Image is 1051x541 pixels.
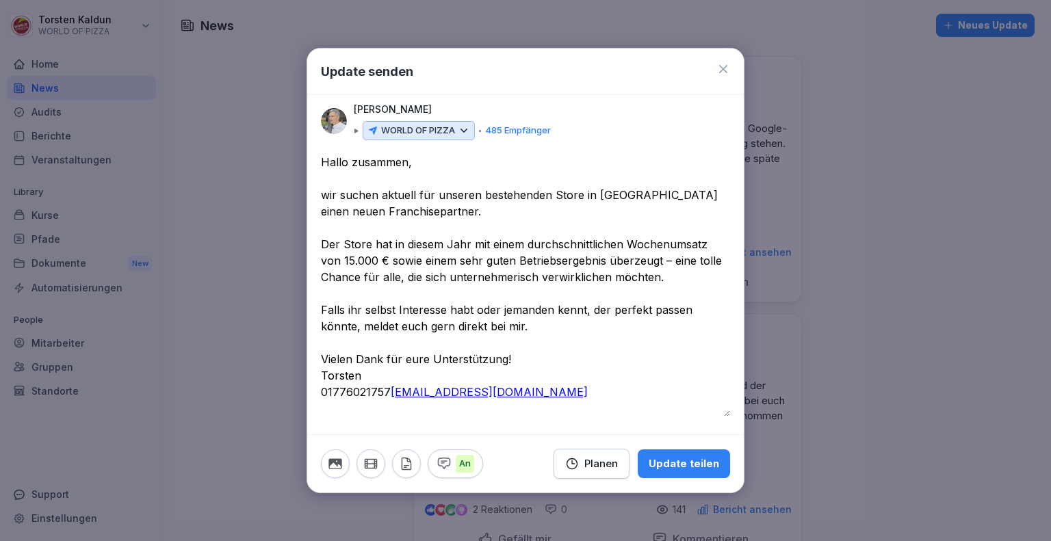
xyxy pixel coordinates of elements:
[321,108,347,134] img: in3w5lo2z519nrm9gbxqh89t.png
[554,449,630,479] button: Planen
[649,456,719,471] div: Update teilen
[428,449,483,478] button: An
[391,385,588,399] a: [EMAIL_ADDRESS][DOMAIN_NAME]
[638,449,730,478] button: Update teilen
[456,455,474,473] p: An
[354,102,432,117] p: [PERSON_NAME]
[381,124,455,137] p: WORLD OF PIZZA
[321,62,413,81] h1: Update senden
[485,124,551,137] p: 485 Empfänger
[565,456,618,471] div: Planen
